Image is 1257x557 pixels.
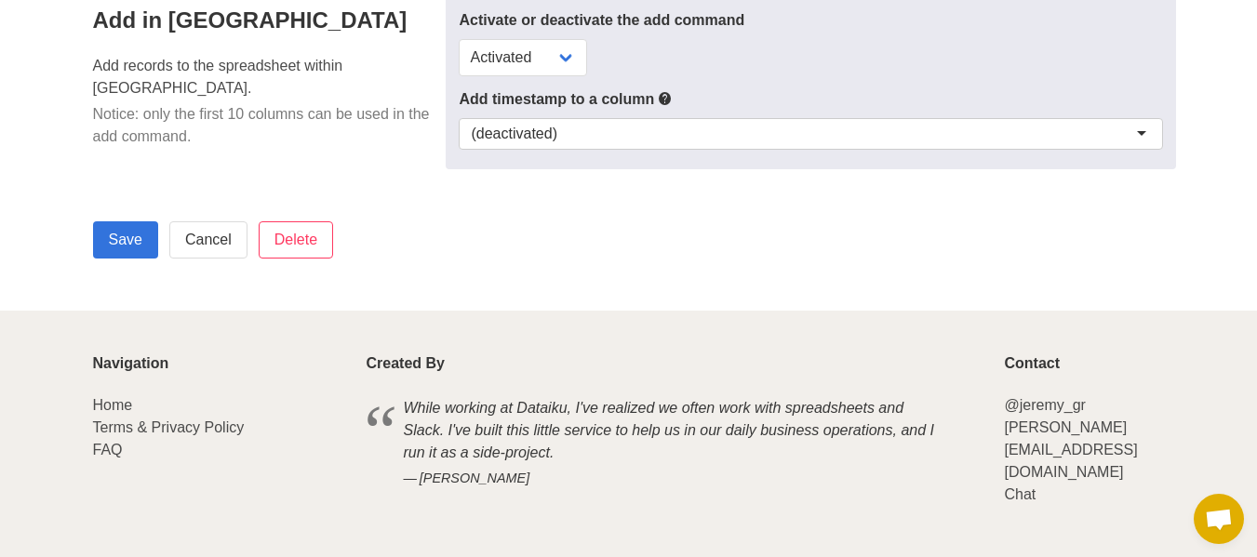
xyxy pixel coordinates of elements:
a: @jeremy_gr [1004,397,1085,413]
a: Cancel [169,221,247,259]
a: Chat [1004,486,1036,502]
label: Add timestamp to a column [459,87,1162,111]
div: (deactivated) [471,125,557,143]
cite: [PERSON_NAME] [404,469,945,489]
p: Notice: only the first 10 columns can be used in the add command. [93,103,435,148]
a: FAQ [93,442,123,458]
p: Contact [1004,355,1164,372]
input: Save [93,221,158,259]
p: Add records to the spreadsheet within [GEOGRAPHIC_DATA]. [93,55,435,99]
label: Activate or deactivate the add command [459,9,1162,32]
a: [PERSON_NAME][EMAIL_ADDRESS][DOMAIN_NAME] [1004,419,1137,480]
a: Home [93,397,133,413]
input: Delete [259,221,333,259]
h4: Add in [GEOGRAPHIC_DATA] [93,7,435,33]
div: Open chat [1194,494,1244,544]
p: Navigation [93,355,344,372]
blockquote: While working at Dataiku, I've realized we often work with spreadsheets and Slack. I've built thi... [367,394,983,492]
p: Created By [367,355,983,372]
a: Terms & Privacy Policy [93,419,245,435]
